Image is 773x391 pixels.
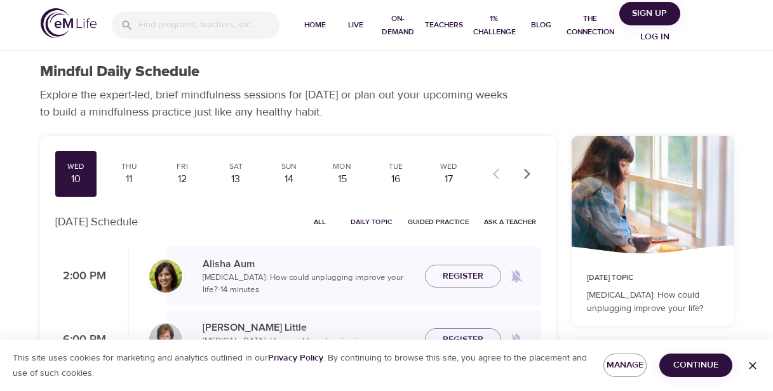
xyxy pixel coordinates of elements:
[433,172,465,187] div: 17
[60,161,92,172] div: Wed
[60,172,92,187] div: 10
[614,357,636,373] span: Manage
[149,323,182,356] img: Kerry_Little_Headshot_min.jpg
[425,328,501,352] button: Register
[55,331,106,348] p: 6:00 PM
[669,357,722,373] span: Continue
[113,161,145,172] div: Thu
[659,354,732,377] button: Continue
[408,216,469,228] span: Guided Practice
[55,213,138,230] p: [DATE] Schedule
[326,172,358,187] div: 15
[203,256,415,272] p: Alisha Aum
[443,268,483,284] span: Register
[587,272,718,284] p: [DATE] Topic
[300,212,340,232] button: All
[55,268,106,285] p: 2:00 PM
[624,25,685,49] button: Log in
[351,216,393,228] span: Daily Topic
[220,161,252,172] div: Sat
[149,260,182,293] img: Alisha%20Aum%208-9-21.jpg
[624,6,675,22] span: Sign Up
[166,161,198,172] div: Fri
[473,12,516,39] span: 1% Challenge
[629,29,680,45] span: Log in
[305,216,335,228] span: All
[326,161,358,172] div: Mon
[203,272,415,296] p: [MEDICAL_DATA]: How could unplugging improve your life? · 14 minutes
[273,161,305,172] div: Sun
[425,18,463,32] span: Teachers
[268,352,323,364] a: Privacy Policy
[526,18,556,32] span: Blog
[603,354,647,377] button: Manage
[425,265,501,288] button: Register
[41,8,97,38] img: logo
[220,172,252,187] div: 13
[138,11,279,39] input: Find programs, teachers, etc...
[113,172,145,187] div: 11
[619,2,680,25] button: Sign Up
[203,335,415,360] p: [MEDICAL_DATA]: How could unplugging improve your life? · 14 minutes
[380,172,412,187] div: 16
[501,261,532,291] span: Remind me when a class goes live every Wednesday at 2:00 PM
[40,63,199,81] h1: Mindful Daily Schedule
[380,161,412,172] div: Tue
[346,212,398,232] button: Daily Topic
[567,12,614,39] span: The Connection
[433,161,465,172] div: Wed
[381,12,415,39] span: On-Demand
[340,18,371,32] span: Live
[166,172,198,187] div: 12
[40,86,516,121] p: Explore the expert-led, brief mindfulness sessions for [DATE] or plan out your upcoming weeks to ...
[203,320,415,335] p: [PERSON_NAME] Little
[273,172,305,187] div: 14
[479,212,541,232] button: Ask a Teacher
[443,332,483,348] span: Register
[403,212,474,232] button: Guided Practice
[300,18,330,32] span: Home
[587,289,718,315] p: [MEDICAL_DATA]: How could unplugging improve your life?
[484,216,536,228] span: Ask a Teacher
[501,324,532,355] span: Remind me when a class goes live every Wednesday at 6:00 PM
